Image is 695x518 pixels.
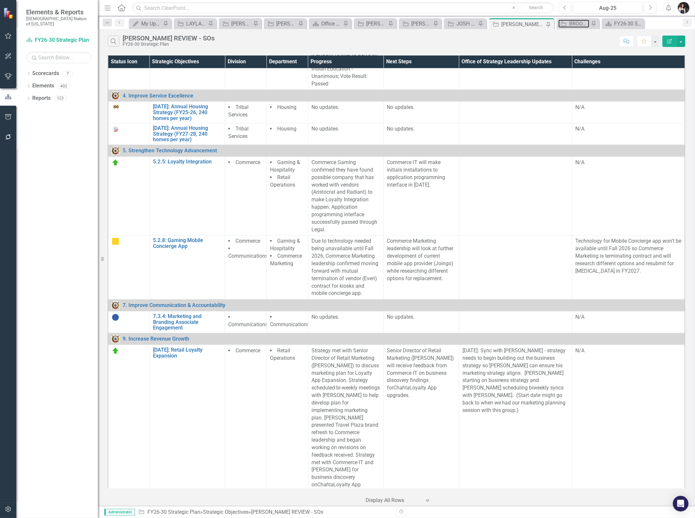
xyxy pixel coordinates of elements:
span: Commerce Marketing [270,253,302,267]
img: Focus Area [112,301,119,309]
a: Office of Strategy Continuous Improvement Initiatives [310,20,341,28]
img: Approved Capital [112,104,119,112]
span: Tribal Services [228,126,249,139]
td: Double-Click to Edit [266,123,308,145]
div: FY26-30 Strategic Plan [123,42,215,47]
a: LAYLA REVIEW [175,20,206,28]
td: Double-Click to Edit [266,312,308,333]
input: Search ClearPoint... [132,2,554,14]
div: [PERSON_NAME] REVIEW - SOs [251,509,323,515]
td: Double-Click to Edit [384,312,459,333]
p: No updates. [387,313,455,321]
div: JOSH REVIEW - CAPITAL [456,20,476,28]
div: 402 [57,83,70,89]
span: Elements & Reports [26,8,91,16]
td: Double-Click to Edit [459,123,572,145]
a: 5.2.5: Loyalty Integration [153,159,221,165]
td: Double-Click to Edit [572,312,685,333]
td: Double-Click to Edit [225,102,266,123]
td: Double-Click to Edit [384,157,459,236]
span: Commerce [235,159,260,165]
a: [DATE]: Annual Housing Strategy (FY27-28, 240 homes per year) [153,125,221,143]
td: Double-Click to Edit [108,102,149,123]
td: Double-Click to Edit [108,123,149,145]
input: Search Below... [26,52,91,63]
button: Search [520,3,552,12]
a: [DATE]: Retail Loyalty Expansion [153,347,221,358]
a: 9. Increase Revenue Growth [123,336,681,342]
a: 5.2.8: Gaming Mobile Concierge App [153,237,221,249]
p: Senior Director of Retail Marketing ([PERSON_NAME]) will receive feedback from Commerce IT on bus... [387,347,455,399]
img: Focus Area [112,335,119,343]
a: My Updates [130,20,161,28]
a: 7. Improve Communication & Accountability [123,302,681,308]
td: Double-Click to Edit [308,123,383,145]
em: Chahta [393,385,409,391]
div: FY26-30 Strategic Plan [614,20,642,28]
td: Double-Click to Edit Right Click for Context Menu [108,299,685,312]
td: Double-Click to Edit Right Click for Context Menu [108,145,685,157]
td: Double-Click to Edit Right Click for Context Menu [149,236,225,299]
td: Double-Click to Edit Right Click for Context Menu [149,123,225,145]
a: JOSH REVIEW - CAPITAL [446,20,476,28]
td: Double-Click to Edit [108,345,149,498]
a: FY26-30 Strategic Plan [147,509,200,515]
td: Double-Click to Edit Right Click for Context Menu [108,333,685,345]
a: FY26-30 Strategic Plan [26,37,91,44]
p: N/A [575,313,681,321]
a: Scorecards [32,70,59,77]
a: [PERSON_NAME]'s Team's Action Plans [220,20,251,28]
img: Caution [112,237,119,245]
img: ClearPoint Strategy [3,7,15,19]
span: Gaming & Hospitality [270,238,300,251]
span: Commerce [235,238,260,244]
td: Double-Click to Edit [308,345,383,498]
td: Double-Click to Edit [266,157,308,236]
em: Chahta [317,481,333,488]
div: BROOKLYN REVIEW [569,20,589,28]
td: Double-Click to Edit [384,236,459,299]
div: [PERSON_NAME] REVIEW [366,20,386,28]
p: N/A [575,125,681,133]
td: Double-Click to Edit [225,312,266,333]
td: Double-Click to Edit [225,123,266,145]
td: Double-Click to Edit [384,123,459,145]
div: 7 [62,71,73,76]
td: Double-Click to Edit [572,345,685,498]
a: [PERSON_NAME] REVIEW [355,20,386,28]
a: BROOKLYN REVIEW [558,20,589,28]
div: Office of Strategy Continuous Improvement Initiatives [321,20,341,28]
span: Commerce [235,347,260,354]
span: Housing [277,126,296,132]
td: Double-Click to Edit Right Click for Context Menu [149,345,225,498]
span: Communications [228,321,268,328]
a: Strategic Objectives [203,509,249,515]
a: 5. Strengthen Technology Advancement [123,148,681,154]
td: Double-Click to Edit [572,157,685,236]
p: Technology for Mobile Concierge app won't be available until Fall 2026 so Commerce Marketing is t... [575,237,681,275]
span: Search [529,5,543,10]
p: Strategy met with Senior Director of Retail Marketing ([PERSON_NAME]) to discuss marketing plan f... [311,347,380,496]
td: Double-Click to Edit [308,157,383,236]
td: Double-Click to Edit [459,157,572,236]
div: Aug-25 [575,4,640,12]
div: [PERSON_NAME] REVIEW - SOs [501,20,544,28]
div: [PERSON_NAME]'s Team's Action Plans [231,20,251,28]
p: N/A [575,159,681,166]
img: On Target [112,159,119,167]
img: Focus Area [112,147,119,155]
img: Focus Area [112,92,119,99]
span: Gaming & Hospitality [270,159,300,173]
p: Due to technology needed being unavailable until Fall 2026, Commerce Marketing leadership confirm... [311,237,380,297]
span: Retail Operations [270,174,295,188]
div: [PERSON_NAME] REVIEW [411,20,431,28]
p: No updates. [311,313,380,321]
td: Double-Click to Edit [459,236,572,299]
p: No updates. [311,125,380,133]
p: N/A [575,104,681,111]
img: Layla Freeman [678,2,689,14]
a: [PERSON_NAME]'s Team's SOs FY20-FY25 [265,20,296,28]
td: Double-Click to Edit [384,102,459,123]
a: [PERSON_NAME] REVIEW [400,20,431,28]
